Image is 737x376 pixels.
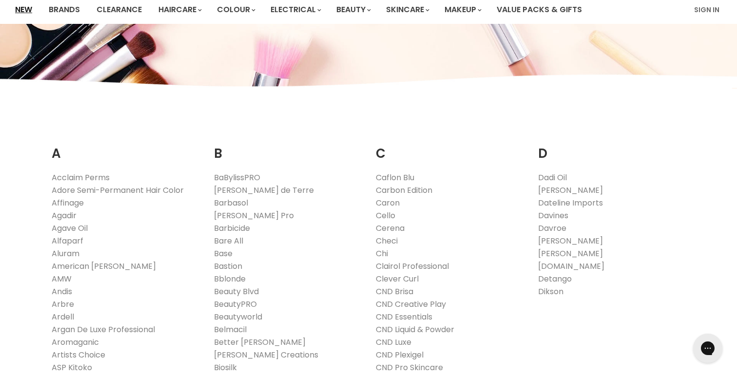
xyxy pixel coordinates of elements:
a: CND Pro Skincare [376,362,443,373]
a: [PERSON_NAME] de Terre [214,185,314,196]
a: CND Creative Play [376,299,446,310]
a: Beauty Blvd [214,286,259,297]
a: [PERSON_NAME] Pro [214,210,294,221]
a: Detango [538,273,572,284]
a: BaBylissPRO [214,172,260,183]
a: Ardell [52,311,74,322]
a: Dateline Imports [538,197,603,208]
a: Adore Semi-Permanent Hair Color [52,185,184,196]
a: Barbasol [214,197,248,208]
a: Dikson [538,286,563,297]
a: Argan De Luxe Professional [52,324,155,335]
a: Dadi Oil [538,172,567,183]
a: CND Liquid & Powder [376,324,454,335]
a: Barbicide [214,223,250,234]
a: Caron [376,197,400,208]
iframe: Gorgias live chat messenger [688,330,727,366]
h2: C [376,131,524,164]
a: Caflon Blu [376,172,414,183]
a: Agadir [52,210,77,221]
a: Acclaim Perms [52,172,110,183]
a: Biosilk [214,362,237,373]
a: Clairol Professional [376,261,449,272]
a: Carbon Edition [376,185,432,196]
a: ASP Kitoko [52,362,92,373]
a: Cerena [376,223,405,234]
a: Affinage [52,197,84,208]
a: Arbre [52,299,74,310]
a: Base [214,248,233,259]
a: Bblonde [214,273,246,284]
a: Artists Choice [52,349,105,360]
a: [PERSON_NAME] Creations [214,349,318,360]
a: Checi [376,235,398,246]
a: Chi [376,248,388,259]
a: CND Plexigel [376,349,424,360]
a: [PERSON_NAME] [538,248,603,259]
a: BeautyPRO [214,299,257,310]
a: Davines [538,210,568,221]
a: Cello [376,210,395,221]
a: Bastion [214,261,242,272]
a: CND Essentials [376,311,432,322]
a: [DOMAIN_NAME] [538,261,604,272]
a: CND Brisa [376,286,413,297]
a: Clever Curl [376,273,419,284]
a: Belmacil [214,324,247,335]
a: CND Luxe [376,337,411,348]
a: Beautyworld [214,311,262,322]
a: Andis [52,286,72,297]
a: AMW [52,273,72,284]
h2: D [538,131,686,164]
a: American [PERSON_NAME] [52,261,156,272]
a: Better [PERSON_NAME] [214,337,306,348]
a: Alfaparf [52,235,83,246]
a: Davroe [538,223,566,234]
a: Aromaganic [52,337,99,348]
a: Aluram [52,248,79,259]
h2: B [214,131,362,164]
a: [PERSON_NAME] [538,235,603,246]
a: [PERSON_NAME] [538,185,603,196]
a: Agave Oil [52,223,88,234]
a: Bare All [214,235,243,246]
h2: A [52,131,199,164]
